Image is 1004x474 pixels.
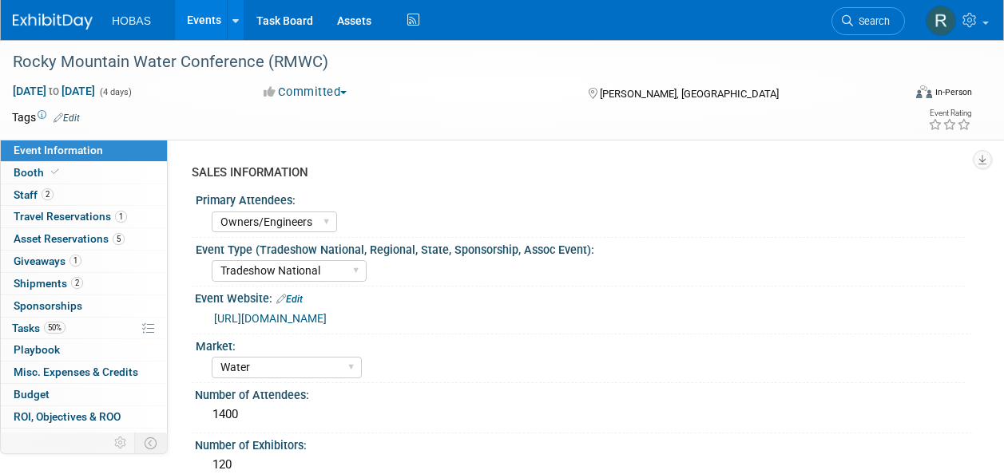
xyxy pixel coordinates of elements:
button: Committed [258,84,353,101]
td: Personalize Event Tab Strip [107,433,135,453]
span: Playbook [14,343,60,356]
span: HOBAS [112,14,151,27]
div: Event Rating [928,109,971,117]
td: Tags [12,109,80,125]
span: 1 [69,255,81,267]
a: Budget [1,384,167,405]
span: 1 [115,211,127,223]
span: 50% [44,322,65,334]
a: Misc. Expenses & Credits [1,361,167,383]
a: Playbook [1,339,167,361]
span: Travel Reservations [14,210,127,223]
img: Format-Inperson.png [916,85,932,98]
div: 1400 [207,402,960,427]
a: Event Information [1,140,167,161]
a: Asset Reservations5 [1,228,167,250]
div: Event Format [832,83,972,107]
div: Primary Attendees: [196,188,965,208]
span: Asset Reservations [14,232,125,245]
span: Shipments [14,277,83,290]
span: Search [853,15,890,27]
span: Staff [14,188,54,201]
span: to [46,85,62,97]
span: Misc. Expenses & Credits [14,365,138,378]
img: Rebecca Gonchar [926,6,956,36]
a: Search [831,7,905,35]
span: (4 days) [98,87,132,97]
a: Travel Reservations1 [1,206,167,227]
a: Booth [1,162,167,184]
span: 2 [42,188,54,200]
a: [URL][DOMAIN_NAME] [214,312,327,325]
span: Sponsorships [14,299,82,312]
td: Toggle Event Tabs [135,433,168,453]
div: Event Type (Tradeshow National, Regional, State, Sponsorship, Assoc Event): [196,238,965,258]
div: SALES INFORMATION [192,164,960,181]
div: Number of Exhibitors: [195,433,972,453]
div: Event Website: [195,286,972,307]
div: In-Person [935,86,972,98]
span: [DATE] [DATE] [12,84,96,98]
a: Edit [54,113,80,124]
a: ROI, Objectives & ROO [1,406,167,428]
div: Market: [196,334,965,354]
span: Tasks [12,322,65,334]
span: 5 [113,233,125,245]
span: 2 [71,277,83,289]
i: Booth reservation complete [51,168,59,176]
a: Tasks50% [1,318,167,339]
span: Giveaways [14,255,81,267]
div: Rocky Mountain Water Conference (RMWC) [7,48,890,77]
a: Attachments6 [1,429,167,450]
a: Edit [276,294,303,305]
span: Budget [14,388,50,401]
a: Shipments2 [1,273,167,294]
img: ExhibitDay [13,14,93,30]
span: ROI, Objectives & ROO [14,410,121,423]
span: Booth [14,166,62,179]
div: Number of Attendees: [195,383,972,403]
span: Attachments [14,433,93,445]
span: [PERSON_NAME], [GEOGRAPHIC_DATA] [600,88,779,100]
a: Giveaways1 [1,251,167,272]
span: 6 [81,433,93,444]
a: Sponsorships [1,295,167,317]
a: Staff2 [1,184,167,206]
span: Event Information [14,144,103,156]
